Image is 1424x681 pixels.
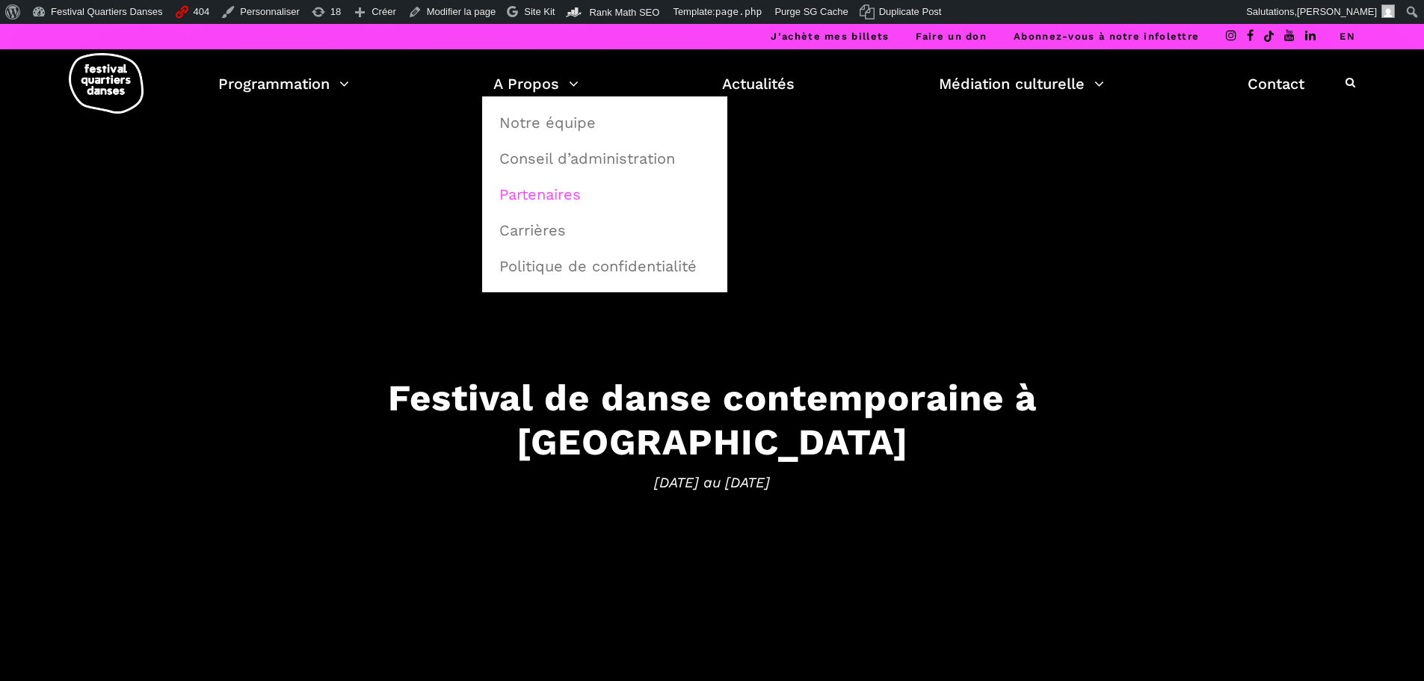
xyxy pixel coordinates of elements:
span: Rank Math SEO [589,7,659,18]
a: J’achète mes billets [771,31,889,42]
a: Abonnez-vous à notre infolettre [1014,31,1199,42]
h3: Festival de danse contemporaine à [GEOGRAPHIC_DATA] [249,376,1176,464]
a: Actualités [722,71,795,96]
a: A Propos [493,71,579,96]
a: Notre équipe [490,105,719,140]
span: page.php [715,6,762,17]
a: Médiation culturelle [939,71,1104,96]
img: logo-fqd-med [69,53,144,114]
a: Carrières [490,213,719,247]
a: Politique de confidentialité [490,249,719,283]
span: [PERSON_NAME] [1297,6,1377,17]
a: Conseil d’administration [490,141,719,176]
span: Site Kit [524,6,555,17]
a: Programmation [218,71,349,96]
a: Contact [1248,71,1304,96]
a: EN [1340,31,1355,42]
a: Faire un don [916,31,987,42]
span: [DATE] au [DATE] [249,471,1176,493]
a: Partenaires [490,177,719,212]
